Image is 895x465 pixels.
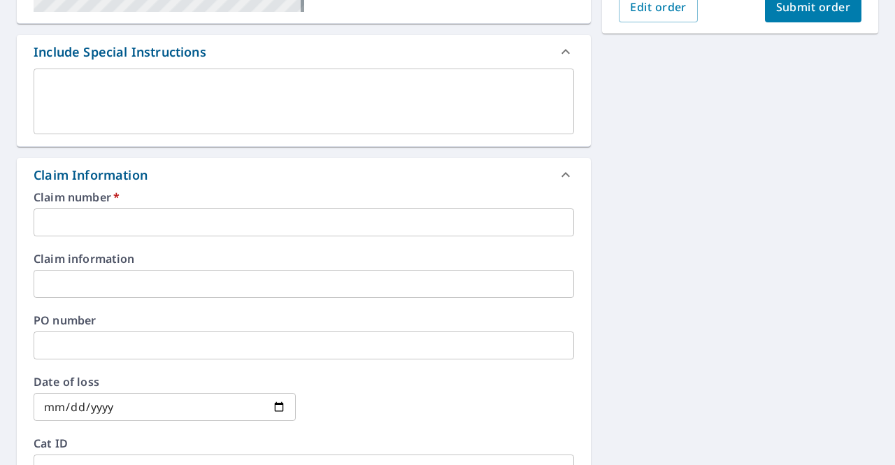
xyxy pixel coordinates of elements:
[34,376,296,387] label: Date of loss
[34,166,148,185] div: Claim Information
[34,253,574,264] label: Claim information
[34,43,206,62] div: Include Special Instructions
[17,35,591,69] div: Include Special Instructions
[34,315,574,326] label: PO number
[34,438,574,449] label: Cat ID
[17,158,591,192] div: Claim Information
[34,192,574,203] label: Claim number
